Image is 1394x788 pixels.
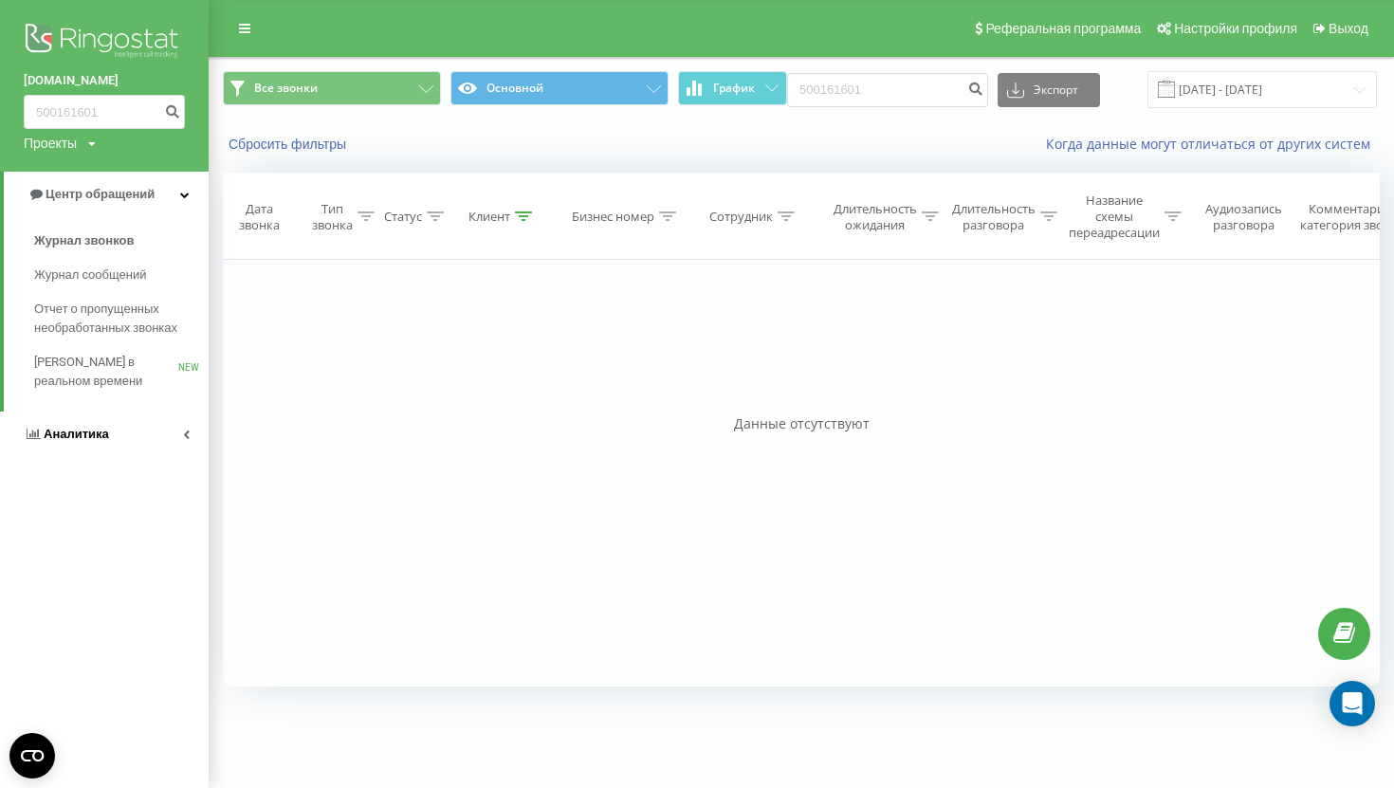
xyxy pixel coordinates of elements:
[34,345,209,398] a: [PERSON_NAME] в реальном времениNEW
[678,71,787,105] button: График
[384,209,422,225] div: Статус
[254,81,318,96] span: Все звонки
[1046,135,1380,153] a: Когда данные могут отличаться от других систем
[34,258,209,292] a: Журнал сообщений
[312,201,353,233] div: Тип звонка
[224,201,294,233] div: Дата звонка
[952,201,1036,233] div: Длительность разговора
[24,71,185,90] a: [DOMAIN_NAME]
[1198,201,1290,233] div: Аудиозапись разговора
[713,82,755,95] span: График
[223,414,1380,433] div: Данные отсутствуют
[34,231,134,250] span: Журнал звонков
[34,224,209,258] a: Журнал звонков
[34,292,209,345] a: Отчет о пропущенных необработанных звонках
[468,209,510,225] div: Клиент
[834,201,917,233] div: Длительность ожидания
[223,71,441,105] button: Все звонки
[985,21,1141,36] span: Реферальная программа
[34,353,178,391] span: [PERSON_NAME] в реальном времени
[34,266,146,284] span: Журнал сообщений
[1174,21,1297,36] span: Настройки профиля
[1330,681,1375,726] div: Open Intercom Messenger
[46,187,155,201] span: Центр обращений
[787,73,988,107] input: Поиск по номеру
[24,95,185,129] input: Поиск по номеру
[4,172,209,217] a: Центр обращений
[1069,192,1160,241] div: Название схемы переадресации
[1329,21,1368,36] span: Выход
[450,71,669,105] button: Основной
[44,427,109,441] span: Аналитика
[34,300,199,338] span: Отчет о пропущенных необработанных звонках
[24,134,77,153] div: Проекты
[572,209,654,225] div: Бизнес номер
[709,209,773,225] div: Сотрудник
[9,733,55,779] button: Open CMP widget
[24,19,185,66] img: Ringostat logo
[223,136,356,153] button: Сбросить фильтры
[998,73,1100,107] button: Экспорт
